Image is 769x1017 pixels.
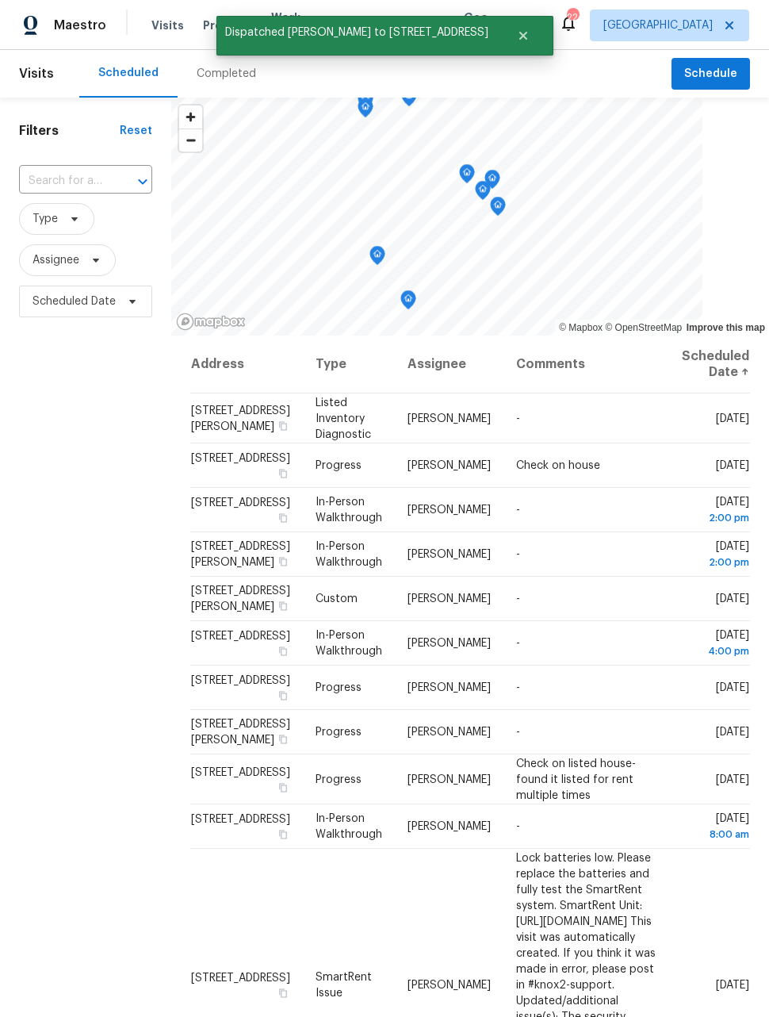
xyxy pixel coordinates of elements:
th: Address [190,336,303,393]
button: Copy Address [276,418,290,432]
div: 8:00 am [682,827,749,842]
div: Completed [197,66,256,82]
span: [STREET_ADDRESS] [191,453,290,464]
button: Schedule [671,58,750,90]
span: [STREET_ADDRESS] [191,675,290,686]
div: Map marker [401,87,417,112]
span: - [516,727,520,738]
span: [PERSON_NAME] [407,773,491,785]
button: Copy Address [276,555,290,569]
span: Scheduled Date [33,294,116,309]
span: Geo Assignments [464,10,540,41]
span: Progress [316,682,362,693]
span: [DATE] [682,497,749,526]
span: [STREET_ADDRESS] [191,631,290,642]
div: Map marker [490,197,506,221]
button: Copy Address [276,466,290,481]
button: Open [132,171,154,193]
span: [DATE] [682,813,749,842]
span: - [516,682,520,693]
a: Improve this map [687,322,765,333]
th: Assignee [395,336,503,393]
span: In-Person Walkthrough [316,630,382,657]
span: [STREET_ADDRESS][PERSON_NAME] [191,541,290,568]
button: Copy Address [276,511,290,525]
button: Copy Address [276,689,290,703]
span: [PERSON_NAME] [407,638,491,649]
span: [STREET_ADDRESS] [191,972,290,983]
span: [DATE] [716,460,749,471]
span: [PERSON_NAME] [407,682,491,693]
span: Check on listed house- found it listed for rent multiple times [516,758,636,800]
div: Map marker [358,98,373,123]
span: [PERSON_NAME] [407,821,491,832]
span: [STREET_ADDRESS] [191,766,290,777]
span: [DATE] [716,773,749,785]
div: Reset [120,123,152,139]
span: [DATE] [682,630,749,659]
a: Mapbox homepage [176,313,246,331]
button: Copy Address [276,599,290,613]
th: Scheduled Date ↑ [669,336,750,393]
span: Progress [316,773,362,785]
span: Visits [19,56,54,91]
a: OpenStreetMap [605,322,682,333]
span: In-Person Walkthrough [316,813,382,840]
span: [STREET_ADDRESS][PERSON_NAME] [191,585,290,612]
span: Projects [203,17,252,33]
span: - [516,505,520,516]
th: Comments [503,336,669,393]
div: Map marker [459,164,475,189]
span: [STREET_ADDRESS] [191,814,290,825]
button: Copy Address [276,985,290,1000]
input: Search for an address... [19,169,108,194]
span: - [516,821,520,832]
button: Copy Address [276,827,290,842]
span: Zoom out [179,129,202,152]
span: SmartRent Issue [316,971,372,998]
span: Maestro [54,17,106,33]
span: [DATE] [716,413,749,424]
canvas: Map [171,98,702,336]
span: [GEOGRAPHIC_DATA] [603,17,713,33]
div: Map marker [369,246,385,271]
div: 4:00 pm [682,643,749,659]
span: [DATE] [716,682,749,693]
span: - [516,549,520,560]
span: - [516,413,520,424]
span: - [516,593,520,604]
button: Close [497,20,549,52]
div: 2:00 pm [682,555,749,570]
div: 2:00 pm [682,510,749,526]
div: Map marker [475,181,491,205]
div: Map marker [400,290,416,315]
span: [DATE] [716,727,749,738]
span: Type [33,211,58,227]
button: Zoom in [179,106,202,129]
span: Dispatched [PERSON_NAME] to [STREET_ADDRESS] [216,16,497,49]
span: Schedule [684,64,737,84]
span: [PERSON_NAME] [407,979,491,990]
a: Mapbox [559,322,603,333]
span: [DATE] [716,593,749,604]
span: Assignee [33,252,79,268]
span: Visits [151,17,184,33]
span: Check on house [516,460,600,471]
span: [STREET_ADDRESS][PERSON_NAME] [191,405,290,432]
h1: Filters [19,123,120,139]
span: [STREET_ADDRESS] [191,497,290,508]
button: Copy Address [276,780,290,794]
span: [PERSON_NAME] [407,727,491,738]
th: Type [303,336,395,393]
div: Map marker [484,170,500,194]
span: Work Orders [271,10,312,41]
span: [DATE] [716,979,749,990]
span: - [516,638,520,649]
button: Copy Address [276,732,290,746]
span: [DATE] [682,541,749,570]
span: [STREET_ADDRESS][PERSON_NAME] [191,719,290,746]
div: Scheduled [98,65,159,81]
span: Progress [316,727,362,738]
button: Copy Address [276,644,290,658]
